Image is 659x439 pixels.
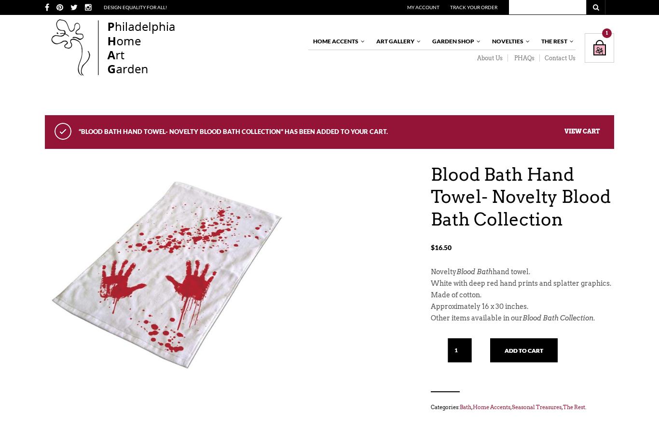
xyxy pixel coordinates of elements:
bdi: 16.50 [431,243,452,252]
p: Novelty hand towel. [431,266,614,278]
a: The Rest [536,33,575,50]
em: Blood Bath [456,268,493,276]
a: Track Your Order [450,4,497,10]
a: About Us [471,54,508,62]
h1: Blood Bath Hand Towel- Novelty Blood Bath Collection [431,163,614,231]
p: Made of cotton. [431,290,614,301]
p: Other items available in our . [431,313,614,324]
a: Art Gallery [371,33,422,50]
input: Qty [448,338,472,362]
button: Add to cart [490,338,558,362]
p: Approximately 16 x 30 inches. [431,301,614,313]
a: Contact Us [540,54,576,62]
em: Blood Bath Collection [522,314,593,322]
a: Home Accents [308,33,366,50]
a: Home Accents [473,404,510,411]
a: The Rest [563,404,585,411]
a: View cart [564,127,600,134]
a: My Account [407,4,439,10]
a: PHAQs [508,54,540,62]
span: $ [431,243,435,252]
a: Garden Shop [427,33,481,50]
div: “Blood Bath Hand Towel- Novelty Blood Bath Collection” has been added to your cart. [45,115,614,149]
div: 1 [602,28,612,38]
p: White with deep red hand prints and splatter graphics. [431,278,614,290]
a: Novelties [487,33,531,50]
a: Bath [460,404,471,411]
a: Seasonal Treasures [512,404,562,411]
span: Categories: , , , . [431,402,614,412]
